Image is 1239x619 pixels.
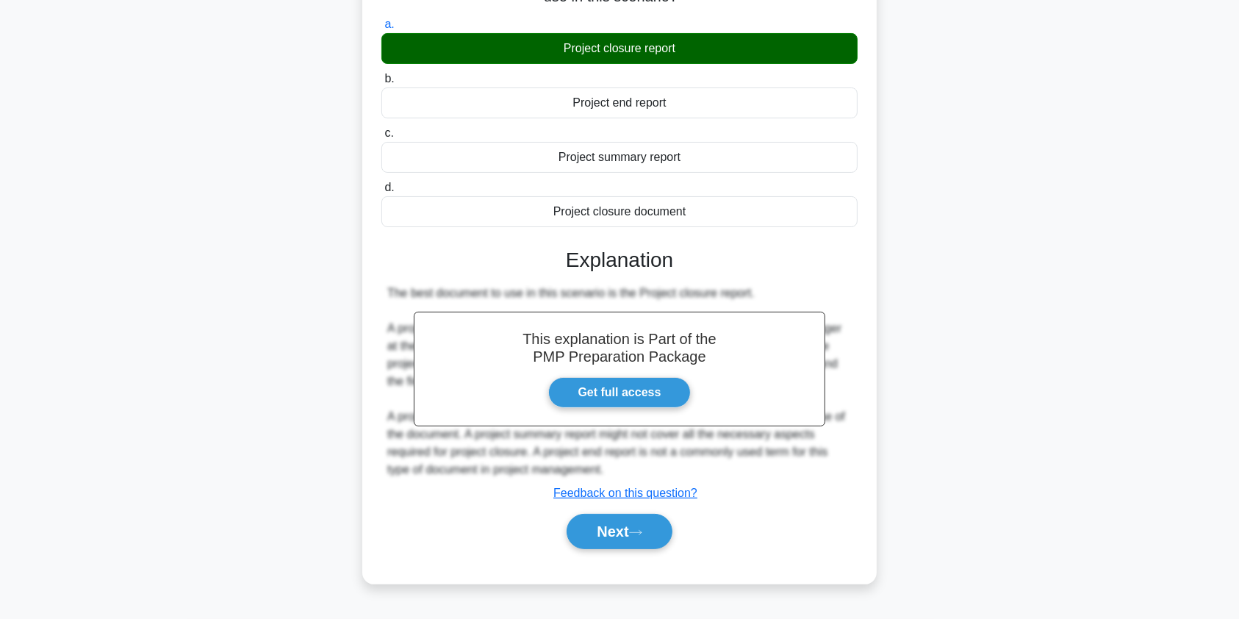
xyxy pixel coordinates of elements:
h3: Explanation [390,248,849,273]
button: Next [567,514,672,549]
div: Project closure report [381,33,858,64]
a: Feedback on this question? [553,487,697,499]
div: Project summary report [381,142,858,173]
span: c. [384,126,393,139]
a: Get full access [548,377,692,408]
div: The best document to use in this scenario is the Project closure report. A project closure report... [387,285,852,479]
span: a. [384,18,394,30]
div: Project end report [381,87,858,118]
span: d. [384,181,394,193]
div: Project closure document [381,196,858,227]
span: b. [384,72,394,85]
